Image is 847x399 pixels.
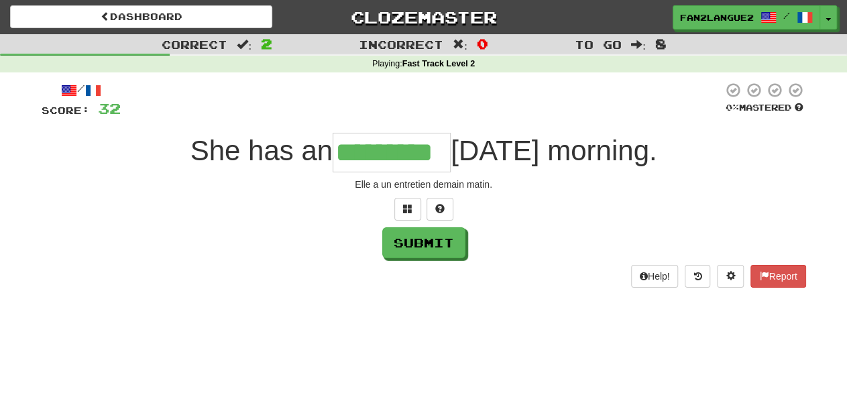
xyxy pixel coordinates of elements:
a: Clozemaster [292,5,555,29]
button: Single letter hint - you only get 1 per sentence and score half the points! alt+h [427,198,453,221]
strong: Fast Track Level 2 [402,59,475,68]
button: Help! [631,265,679,288]
span: Score: [42,105,90,116]
div: Mastered [723,102,806,114]
span: : [453,39,467,50]
span: [DATE] morning. [451,135,657,166]
span: To go [575,38,622,51]
span: Correct [162,38,227,51]
span: 32 [98,100,121,117]
button: Report [750,265,805,288]
button: Submit [382,227,465,258]
span: 2 [261,36,272,52]
a: Dashboard [10,5,272,28]
div: / [42,82,121,99]
span: fan2langue2 [680,11,754,23]
span: / [783,11,790,20]
span: : [631,39,646,50]
button: Round history (alt+y) [685,265,710,288]
a: fan2langue2 / [673,5,820,30]
span: 0 % [726,102,739,113]
span: She has an [190,135,333,166]
span: 0 [477,36,488,52]
span: : [237,39,251,50]
button: Switch sentence to multiple choice alt+p [394,198,421,221]
span: 8 [655,36,667,52]
span: Incorrect [359,38,443,51]
div: Elle a un entretien demain matin. [42,178,806,191]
